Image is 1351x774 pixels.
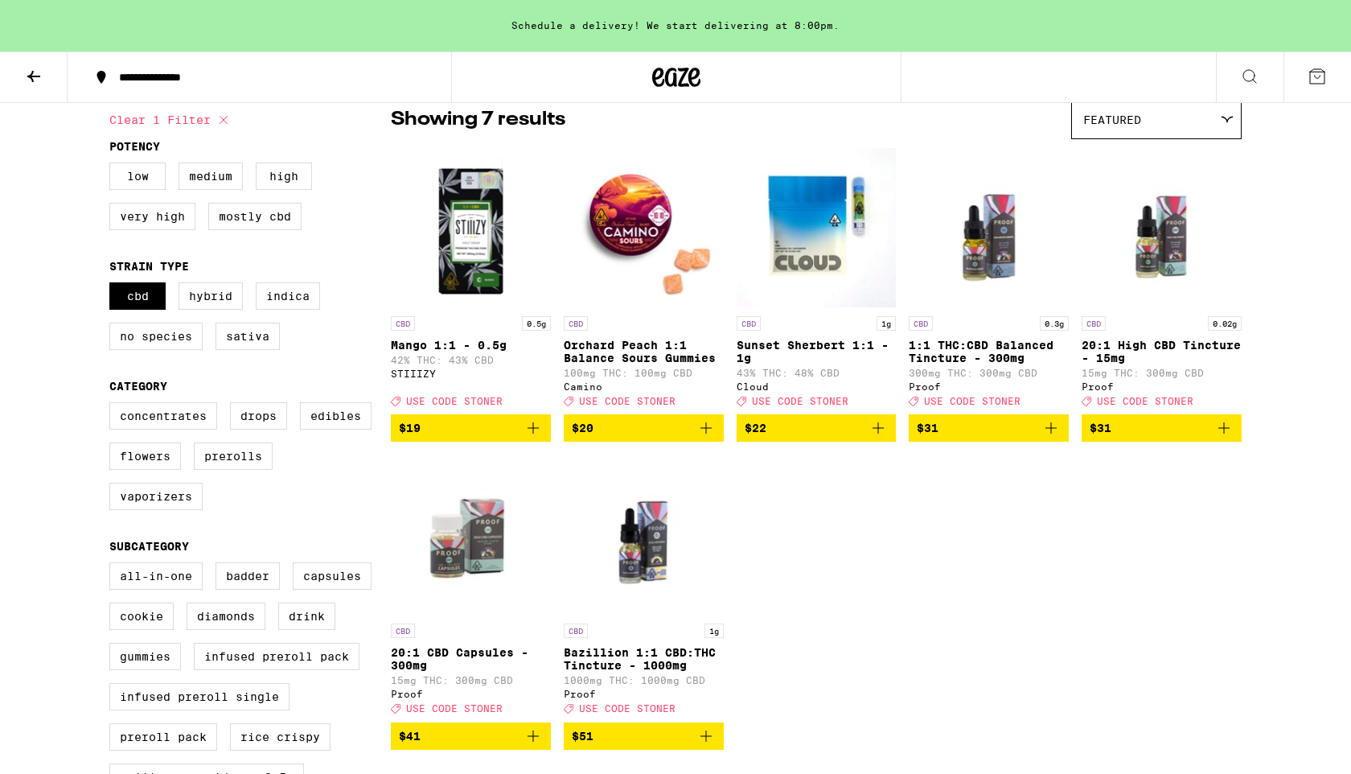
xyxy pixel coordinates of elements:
[1040,316,1069,331] p: 0.3g
[909,147,1069,414] a: Open page for 1:1 THC:CBD Balanced Tincture - 300mg from Proof
[109,380,167,393] legend: Category
[572,422,593,434] span: $20
[391,624,415,638] p: CBD
[737,381,897,392] div: Cloud
[109,562,203,590] label: All-In-One
[216,323,280,350] label: Sativa
[579,704,675,714] span: USE CODE STONER
[391,723,551,750] button: Add to bag
[564,675,724,685] p: 1000mg THC: 1000mg CBD
[109,323,203,350] label: No Species
[109,402,217,430] label: Concentrates
[877,316,896,331] p: 1g
[737,414,897,442] button: Add to bag
[406,704,503,714] span: USE CODE STONER
[1090,422,1111,434] span: $31
[109,483,203,510] label: Vaporizers
[1082,147,1242,414] a: Open page for 20:1 High CBD Tincture - 15mg from Proof
[391,316,415,331] p: CBD
[564,414,724,442] button: Add to bag
[391,689,551,699] div: Proof
[391,455,551,722] a: Open page for 20:1 CBD Capsules - 300mg from Proof
[1083,113,1141,126] span: Featured
[194,443,273,470] label: Prerolls
[1082,316,1106,331] p: CBD
[194,643,359,670] label: Infused Preroll Pack
[391,646,551,672] p: 20:1 CBD Capsules - 300mg
[391,355,551,365] p: 42% THC: 43% CBD
[909,147,1069,308] img: Proof - 1:1 THC:CBD Balanced Tincture - 300mg
[399,422,421,434] span: $19
[109,723,217,751] label: Preroll Pack
[909,414,1069,442] button: Add to bag
[109,140,160,153] legend: Potency
[909,339,1069,364] p: 1:1 THC:CBD Balanced Tincture - 300mg
[391,147,551,308] img: STIIIZY - Mango 1:1 - 0.5g
[391,455,551,615] img: Proof - 20:1 CBD Capsules - 300mg
[391,147,551,414] a: Open page for Mango 1:1 - 0.5g from STIIIZY
[564,624,588,638] p: CBD
[187,603,265,630] label: Diamonds
[737,316,761,331] p: CBD
[704,624,724,638] p: 1g
[564,316,588,331] p: CBD
[230,723,331,751] label: Rice Crispy
[109,683,289,710] label: Infused Preroll Single
[109,443,181,470] label: Flowers
[572,730,593,743] span: $51
[924,396,1020,406] span: USE CODE STONER
[737,147,897,414] a: Open page for Sunset Sherbert 1:1 - 1g from Cloud
[564,455,724,722] a: Open page for Bazillion 1:1 CBD:THC Tincture - 1000mg from Proof
[109,163,166,190] label: Low
[564,339,724,364] p: Orchard Peach 1:1 Balance Sours Gummies
[909,316,933,331] p: CBD
[909,381,1069,392] div: Proof
[1082,147,1242,308] img: Proof - 20:1 High CBD Tincture - 15mg
[564,381,724,392] div: Camino
[391,675,551,685] p: 15mg THC: 300mg CBD
[737,147,897,308] img: Cloud - Sunset Sherbert 1:1 - 1g
[10,11,116,24] span: Hi. Need any help?
[278,603,335,630] label: Drink
[256,163,312,190] label: High
[1097,396,1193,406] span: USE CODE STONER
[109,203,195,230] label: Very High
[522,316,551,331] p: 0.5g
[564,147,724,308] img: Camino - Orchard Peach 1:1 Balance Sours Gummies
[1082,381,1242,392] div: Proof
[1208,316,1242,331] p: 0.02g
[917,422,938,434] span: $31
[1082,368,1242,378] p: 15mg THC: 300mg CBD
[216,562,280,590] label: Badder
[391,368,551,379] div: STIIIZY
[564,689,724,699] div: Proof
[300,402,372,430] label: Edibles
[109,643,181,670] label: Gummies
[109,603,174,630] label: Cookie
[406,396,503,406] span: USE CODE STONER
[745,422,766,434] span: $22
[1082,414,1242,442] button: Add to bag
[230,402,287,430] label: Drops
[564,368,724,378] p: 100mg THC: 100mg CBD
[391,106,565,134] p: Showing 7 results
[564,646,724,672] p: Bazillion 1:1 CBD:THC Tincture - 1000mg
[564,147,724,414] a: Open page for Orchard Peach 1:1 Balance Sours Gummies from Camino
[737,368,897,378] p: 43% THC: 48% CBD
[752,396,848,406] span: USE CODE STONER
[109,100,233,140] button: Clear 1 filter
[737,339,897,364] p: Sunset Sherbert 1:1 - 1g
[391,414,551,442] button: Add to bag
[1082,339,1242,364] p: 20:1 High CBD Tincture - 15mg
[179,282,243,310] label: Hybrid
[109,260,189,273] legend: Strain Type
[579,396,675,406] span: USE CODE STONER
[179,163,243,190] label: Medium
[399,730,421,743] span: $41
[391,339,551,352] p: Mango 1:1 - 0.5g
[109,282,166,310] label: CBD
[293,562,372,590] label: Capsules
[208,203,302,230] label: Mostly CBD
[564,723,724,750] button: Add to bag
[109,540,189,553] legend: Subcategory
